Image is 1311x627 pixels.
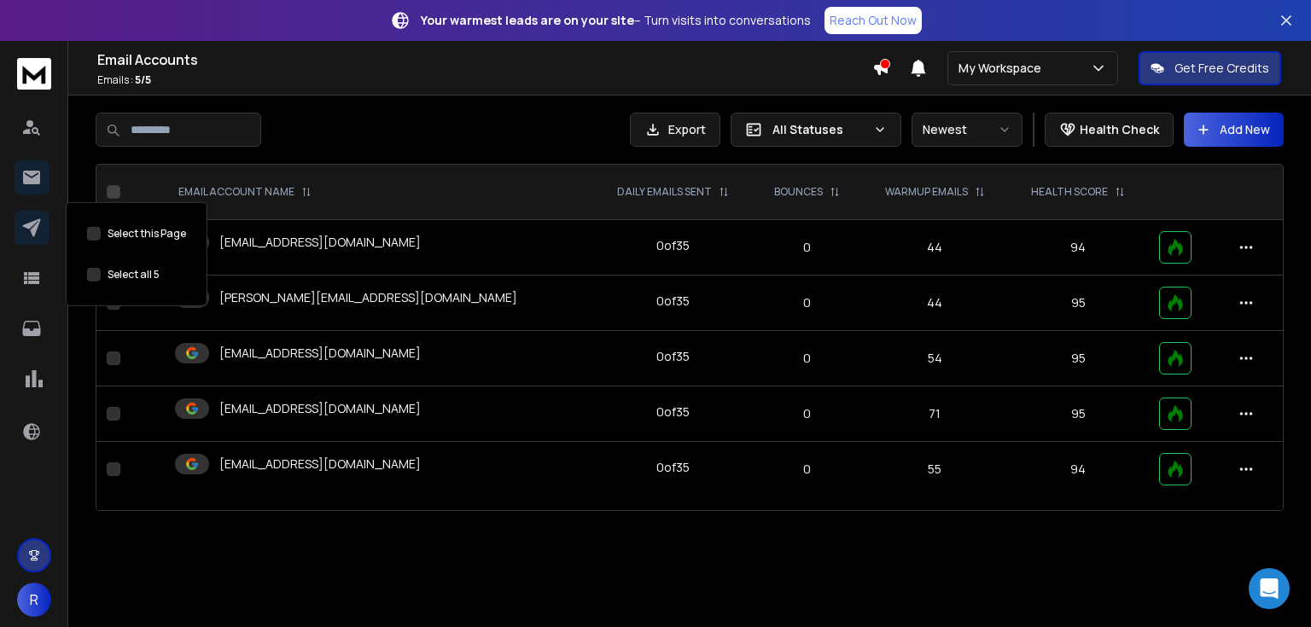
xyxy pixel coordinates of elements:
[656,237,690,254] div: 0 of 35
[1249,568,1290,609] div: Open Intercom Messenger
[219,289,517,306] p: [PERSON_NAME][EMAIL_ADDRESS][DOMAIN_NAME]
[1008,276,1148,331] td: 95
[656,348,690,365] div: 0 of 35
[861,220,1008,276] td: 44
[830,12,917,29] p: Reach Out Now
[764,350,851,367] p: 0
[824,7,922,34] a: Reach Out Now
[135,73,151,87] span: 5 / 5
[958,60,1048,77] p: My Workspace
[97,73,872,87] p: Emails :
[1008,386,1148,442] td: 95
[421,12,634,28] strong: Your warmest leads are on your site
[17,583,51,617] button: R
[656,403,690,421] div: 0 of 35
[178,185,312,199] div: EMAIL ACCOUNT NAME
[219,456,421,473] p: [EMAIL_ADDRESS][DOMAIN_NAME]
[656,459,690,476] div: 0 of 35
[885,185,968,199] p: WARMUP EMAILS
[912,113,1023,147] button: Newest
[1174,60,1269,77] p: Get Free Credits
[772,121,866,138] p: All Statuses
[1031,185,1108,199] p: HEALTH SCORE
[17,58,51,90] img: logo
[97,49,872,70] h1: Email Accounts
[1184,113,1284,147] button: Add New
[861,331,1008,386] td: 54
[1008,331,1148,386] td: 95
[108,227,186,241] label: Select this Page
[1045,113,1174,147] button: Health Check
[617,185,712,199] p: DAILY EMAILS SENT
[219,345,421,362] p: [EMAIL_ADDRESS][DOMAIN_NAME]
[108,268,160,282] label: Select all 5
[861,386,1008,442] td: 71
[1008,442,1148,497] td: 94
[656,293,690,310] div: 0 of 35
[219,400,421,417] p: [EMAIL_ADDRESS][DOMAIN_NAME]
[764,239,851,256] p: 0
[1139,51,1281,85] button: Get Free Credits
[630,113,720,147] button: Export
[861,276,1008,331] td: 44
[774,185,823,199] p: BOUNCES
[1008,220,1148,276] td: 94
[764,461,851,478] p: 0
[421,12,811,29] p: – Turn visits into conversations
[861,442,1008,497] td: 55
[764,294,851,311] p: 0
[219,234,421,251] p: [EMAIL_ADDRESS][DOMAIN_NAME]
[1080,121,1159,138] p: Health Check
[764,405,851,422] p: 0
